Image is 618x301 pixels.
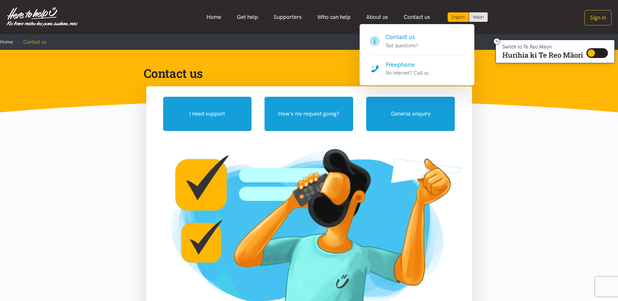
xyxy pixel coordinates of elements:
[366,97,455,131] button: General enquiry
[163,97,252,131] button: I need support
[386,33,418,42] h4: Contact us
[199,10,229,24] a: Home
[265,97,353,131] button: How's my request going?
[358,10,396,24] a: About us
[369,33,465,55] a: Contact us Got questions?
[360,24,474,85] div: Contact us
[7,7,78,27] img: Home
[369,55,465,77] a: Freephone No internet? Call us.
[448,12,469,22] div: Current language
[13,38,46,46] li: Contact us
[266,10,309,24] a: Supporters
[386,42,418,50] p: Got questions?
[386,60,430,69] h4: Freephone
[144,65,464,81] h1: Contact us
[386,69,430,77] p: No internet? Call us.
[309,10,358,24] a: Who can help
[584,10,611,25] button: Sign in
[396,10,438,24] a: Contact us
[448,12,488,22] div: Language toggle
[502,52,583,58] p: Hurihia ki Te Reo Māori
[229,10,266,24] a: Get help
[469,12,488,22] a: Switch to Te Reo Māori
[502,45,583,49] p: Switch to Te Reo Māori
